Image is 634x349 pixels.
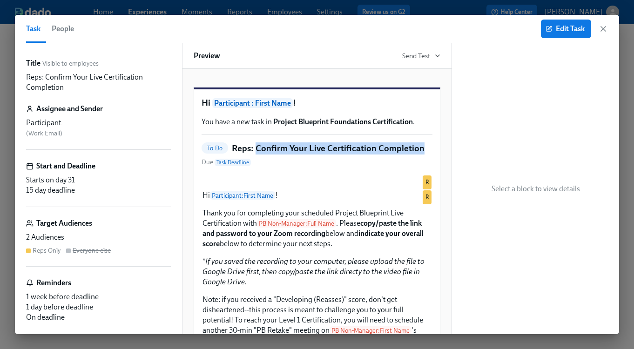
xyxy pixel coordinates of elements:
div: 1 week before deadline [26,292,171,302]
div: Participant [26,118,171,128]
span: Due [202,158,251,167]
span: ( Work Email ) [26,129,62,137]
div: Everyone else [73,246,111,255]
div: R [202,174,432,182]
label: Title [26,58,40,68]
div: Starts on day 31 [26,175,171,185]
p: You have a new task in . [202,117,432,127]
h6: Target Audiences [36,218,92,228]
div: Used by Reps Only audience [423,175,432,189]
span: Participant : First Name [212,98,293,108]
h1: Hi ! [202,97,432,109]
div: Used by Reps Only audience [423,190,432,204]
h6: Start and Deadline [36,161,95,171]
h6: Preview [194,51,220,61]
h5: Reps: Confirm Your Live Certification Completion [232,142,425,154]
div: On deadline [26,312,171,322]
h6: Assignee and Sender [36,104,103,114]
div: Reps Only [33,246,61,255]
strong: Project Blueprint Foundations Certification [273,117,413,126]
span: Edit Task [547,24,585,34]
h6: Reminders [36,278,71,288]
button: Send Test [402,51,440,60]
span: 15 day deadline [26,186,75,195]
span: Task Deadline [215,159,251,166]
div: 2 Audiences [26,232,171,242]
span: Visible to employees [42,59,99,68]
p: Reps: Confirm Your Live Certification Completion [26,72,171,93]
div: Select a block to view details [452,43,619,334]
div: 1 day before deadline [26,302,171,312]
span: Task [26,22,40,35]
span: To Do [202,145,228,152]
button: Edit Task [541,20,591,38]
span: People [52,22,74,35]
